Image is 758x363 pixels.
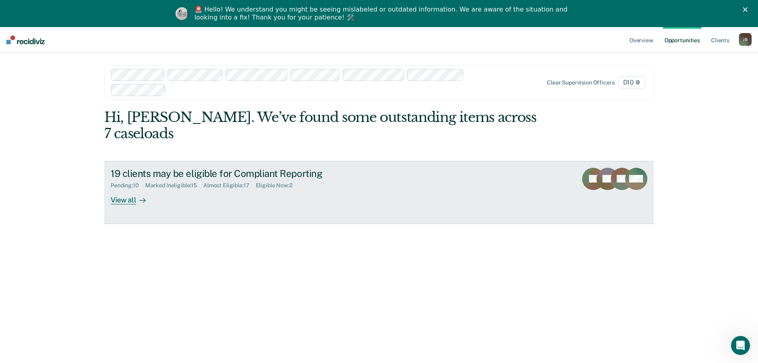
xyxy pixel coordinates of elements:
[111,182,145,189] div: Pending : 10
[111,189,155,204] div: View all
[547,79,614,86] div: Clear supervision officers
[203,182,256,189] div: Almost Eligible : 17
[709,27,731,53] a: Clients
[111,168,390,179] div: 19 clients may be eligible for Compliant Reporting
[104,161,654,224] a: 19 clients may be eligible for Compliant ReportingPending:10Marked Ineligible:15Almost Eligible:1...
[739,33,752,46] button: JB
[195,6,570,22] div: 🚨 Hello! We understand you might be seeing mislabeled or outdated information. We are aware of th...
[663,27,701,53] a: Opportunities
[743,7,751,12] div: Close
[739,33,752,46] div: J B
[104,109,544,142] div: Hi, [PERSON_NAME]. We’ve found some outstanding items across 7 caseloads
[145,182,203,189] div: Marked Ineligible : 15
[628,27,655,53] a: Overview
[175,7,188,20] img: Profile image for Kim
[6,35,45,44] img: Recidiviz
[731,336,750,355] iframe: Intercom live chat
[618,76,645,89] span: D10
[256,182,299,189] div: Eligible Now : 2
